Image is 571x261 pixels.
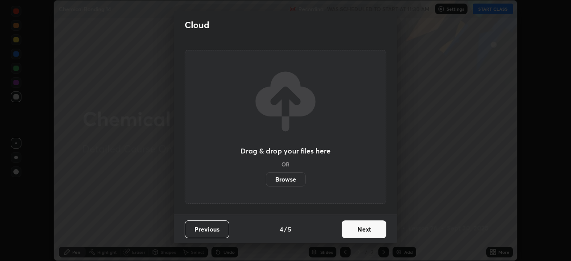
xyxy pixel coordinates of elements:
[185,220,229,238] button: Previous
[284,224,287,234] h4: /
[280,224,283,234] h4: 4
[240,147,331,154] h3: Drag & drop your files here
[281,162,290,167] h5: OR
[185,19,209,31] h2: Cloud
[288,224,291,234] h4: 5
[342,220,386,238] button: Next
